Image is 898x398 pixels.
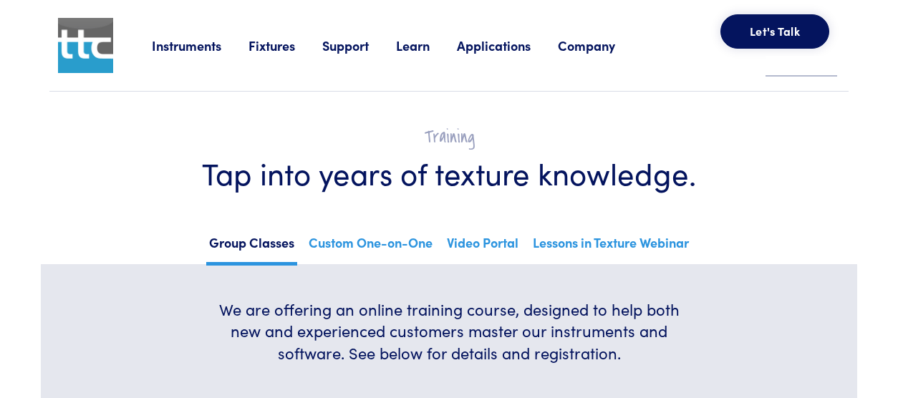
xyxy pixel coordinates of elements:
[84,126,814,148] h2: Training
[58,18,113,73] img: ttc_logo_1x1_v1.0.png
[208,298,690,364] h6: We are offering an online training course, designed to help both new and experienced customers ma...
[530,230,692,262] a: Lessons in Texture Webinar
[84,154,814,192] h1: Tap into years of texture knowledge.
[720,14,829,49] button: Let's Talk
[152,37,248,54] a: Instruments
[444,230,521,262] a: Video Portal
[206,230,297,266] a: Group Classes
[558,37,642,54] a: Company
[322,37,396,54] a: Support
[396,37,457,54] a: Learn
[457,37,558,54] a: Applications
[248,37,322,54] a: Fixtures
[306,230,435,262] a: Custom One-on-One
